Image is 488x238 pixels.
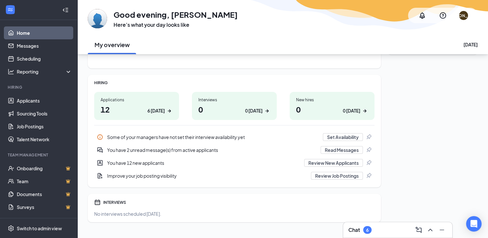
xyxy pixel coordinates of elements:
a: Talent Network [17,133,72,146]
div: Open Intercom Messenger [466,216,482,232]
div: [DATE] [463,41,478,48]
button: Review New Applicants [304,159,363,167]
svg: WorkstreamLogo [7,6,14,13]
svg: Collapse [62,7,69,13]
a: TeamCrown [17,175,72,188]
button: Set Availability [323,133,363,141]
div: Switch to admin view [17,225,62,232]
a: InfoSome of your managers have not set their interview availability yetSet AvailabilityPin [94,131,374,144]
div: Reporting [17,68,72,75]
svg: ComposeMessage [415,226,423,234]
div: [PERSON_NAME] [447,13,480,18]
svg: Calendar [94,199,101,205]
div: 0 [DATE] [245,107,263,114]
div: Improve your job posting visibility [94,169,374,182]
a: New hires00 [DATE]ArrowRight [290,92,374,120]
a: DocumentAddImprove your job posting visibilityReview Job PostingsPin [94,169,374,182]
div: You have 12 new applicants [94,156,374,169]
div: New hires [296,97,368,103]
h2: My overview [95,41,130,49]
h3: Here’s what your day looks like [114,21,238,28]
div: INTERVIEWS [103,200,374,205]
svg: UserEntity [97,160,103,166]
svg: DocumentAdd [97,173,103,179]
a: Applications126 [DATE]ArrowRight [94,92,179,120]
a: Home [17,26,72,39]
div: Applications [101,97,173,103]
div: Some of your managers have not set their interview availability yet [94,131,374,144]
a: Job Postings [17,120,72,133]
svg: Minimize [438,226,446,234]
svg: ArrowRight [264,108,270,114]
div: HIRING [94,80,374,85]
svg: Info [97,134,103,140]
button: ChevronUp [425,225,435,235]
div: No interviews scheduled [DATE]. [94,211,374,217]
svg: ArrowRight [166,108,173,114]
svg: Pin [365,160,372,166]
div: Improve your job posting visibility [107,173,307,179]
a: Scheduling [17,52,72,65]
h1: 0 [198,104,270,115]
h1: Good evening, [PERSON_NAME] [114,9,238,20]
div: Interviews [198,97,270,103]
div: 0 [DATE] [343,107,360,114]
div: You have 2 unread message(s) from active applicants [107,147,317,153]
a: OnboardingCrown [17,162,72,175]
a: Messages [17,39,72,52]
a: Interviews00 [DATE]ArrowRight [192,92,277,120]
svg: QuestionInfo [439,12,447,19]
button: Review Job Postings [311,172,363,180]
h1: 0 [296,104,368,115]
div: 6 [DATE] [147,107,165,114]
svg: Pin [365,134,372,140]
button: ComposeMessage [413,225,424,235]
a: DoubleChatActiveYou have 2 unread message(s) from active applicantsRead MessagesPin [94,144,374,156]
svg: Analysis [8,68,14,75]
button: Read Messages [321,146,363,154]
a: UserEntityYou have 12 new applicantsReview New ApplicantsPin [94,156,374,169]
a: Applicants [17,94,72,107]
div: Some of your managers have not set their interview availability yet [107,134,319,140]
svg: Pin [365,147,372,153]
svg: Notifications [418,12,426,19]
a: Sourcing Tools [17,107,72,120]
div: Hiring [8,84,71,90]
svg: ArrowRight [362,108,368,114]
div: 6 [366,227,369,233]
div: You have 12 new applicants [107,160,300,166]
button: Minimize [437,225,447,235]
svg: Pin [365,173,372,179]
div: You have 2 unread message(s) from active applicants [94,144,374,156]
h3: Chat [348,226,360,233]
a: DocumentsCrown [17,188,72,201]
a: SurveysCrown [17,201,72,213]
svg: Settings [8,225,14,232]
img: Joseph AbiSalloum [88,9,107,28]
svg: ChevronUp [426,226,434,234]
h1: 12 [101,104,173,115]
div: Team Management [8,152,71,158]
svg: DoubleChatActive [97,147,103,153]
